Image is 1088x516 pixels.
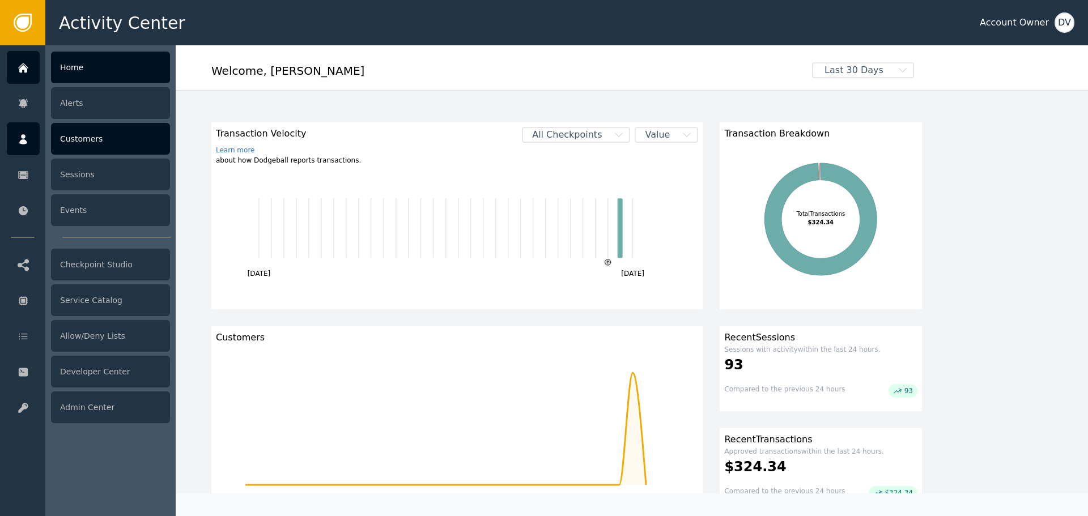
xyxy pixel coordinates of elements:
span: 93 [904,385,913,396]
button: Last 30 Days [804,62,922,78]
button: Value [635,127,698,143]
span: Transaction Velocity [216,127,361,140]
a: Developer Center [7,355,170,388]
tspan: Total Transactions [796,211,845,217]
div: Compared to the previous 24 hours [724,486,845,500]
a: Checkpoint Studio [7,248,170,281]
button: DV [1055,12,1074,33]
a: Customers [7,122,170,155]
text: [DATE] [622,270,645,278]
div: Welcome , [PERSON_NAME] [211,62,804,87]
div: Sessions [51,159,170,190]
div: Service Catalog [51,284,170,316]
tspan: $324.34 [808,219,834,225]
button: All Checkpoints [522,127,630,143]
a: Learn more [216,145,361,155]
div: Recent Sessions [724,331,917,344]
span: Activity Center [59,10,185,36]
text: [DATE] [248,270,271,278]
div: Events [51,194,170,226]
div: Approved transactions within the last 24 hours. [724,446,917,457]
a: Events [7,194,170,227]
span: Last 30 Days [813,63,895,77]
div: Compared to the previous 24 hours [724,384,845,398]
div: Customers [51,123,170,155]
a: Sessions [7,158,170,191]
div: Developer Center [51,356,170,387]
div: about how Dodgeball reports transactions. [216,145,361,165]
div: Home [51,52,170,83]
div: Alerts [51,87,170,119]
a: Service Catalog [7,284,170,317]
div: Admin Center [51,391,170,423]
span: All Checkpoints [523,128,611,142]
a: Admin Center [7,391,170,424]
span: Transaction Breakdown [724,127,830,140]
div: Customers [216,331,698,344]
rect: Transaction2025-08-12 [618,198,623,258]
span: $324.34 [885,487,913,498]
div: Recent Transactions [724,433,917,446]
div: Sessions with activity within the last 24 hours. [724,344,917,355]
a: Home [7,51,170,84]
div: Checkpoint Studio [51,249,170,280]
a: Alerts [7,87,170,120]
div: $324.34 [724,457,917,477]
div: Allow/Deny Lists [51,320,170,352]
div: Account Owner [980,16,1049,29]
a: Allow/Deny Lists [7,319,170,352]
span: Value [636,128,679,142]
div: 93 [724,355,917,375]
